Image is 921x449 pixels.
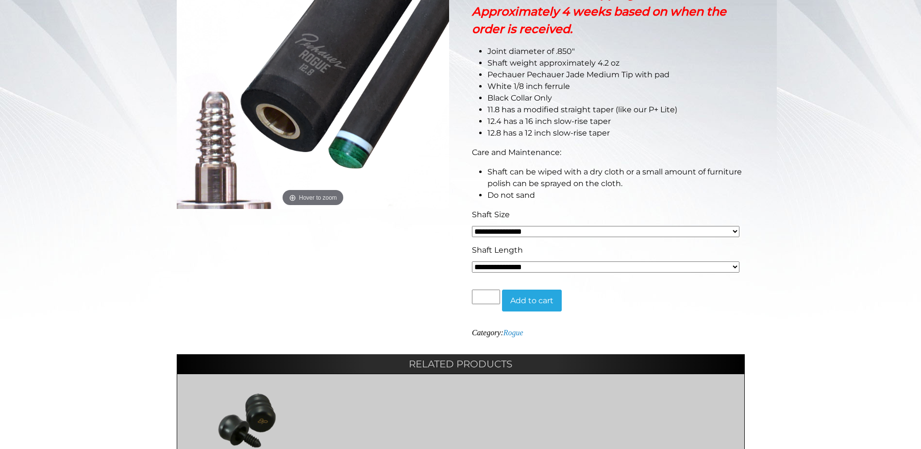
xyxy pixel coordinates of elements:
[487,190,745,201] li: Do not sand
[472,210,510,219] span: Shaft Size
[487,127,745,139] li: 12.8 has a 12 inch slow-rise taper
[487,116,745,127] li: 12.4 has a 16 inch slow-rise taper
[502,290,562,312] button: Add to cart
[472,328,523,337] span: Category:
[487,104,745,116] li: 11.8 has a modified straight taper (like our P+ Lite)
[503,328,523,337] a: Rogue
[487,46,745,57] li: Joint diameter of .850″
[472,290,500,304] input: Product quantity
[472,245,523,255] span: Shaft Length
[487,92,745,104] li: Black Collar Only
[177,354,745,374] h2: Related products
[487,166,745,190] li: Shaft can be wiped with a dry cloth or a small amount of furniture polish can be sprayed on the c...
[472,147,745,158] p: Care and Maintenance:
[487,57,745,69] li: Shaft weight approximately 4.2 oz
[487,69,745,81] li: Pechauer Pechauer Jade Medium Tip with pad
[487,81,745,92] li: White 1/8 inch ferrule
